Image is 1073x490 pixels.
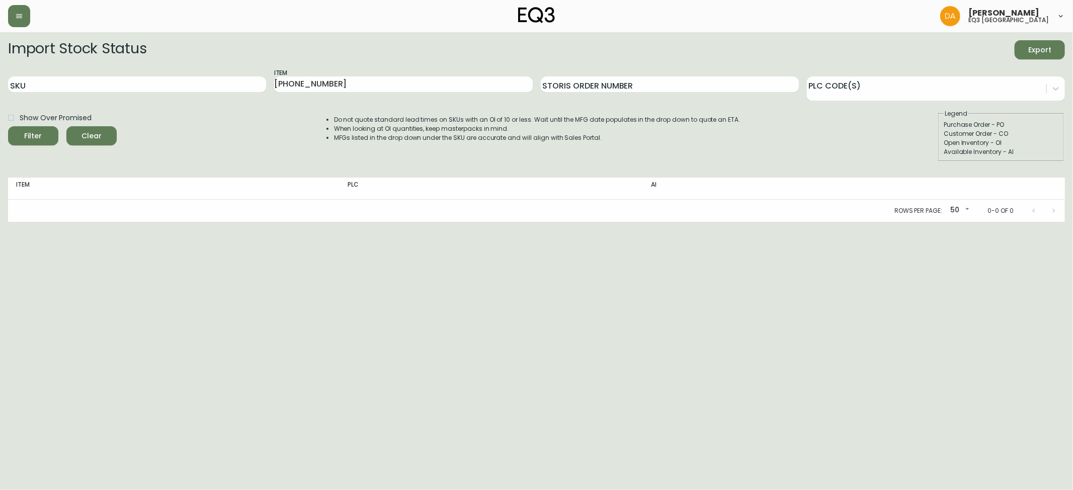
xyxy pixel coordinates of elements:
div: Filter [25,130,42,142]
h2: Import Stock Status [8,40,146,59]
div: Available Inventory - AI [944,147,1058,156]
span: [PERSON_NAME] [968,9,1039,17]
li: MFGs listed in the drop down under the SKU are accurate and will align with Sales Portal. [334,133,740,142]
span: Export [1023,44,1057,56]
th: Item [8,178,340,200]
div: Purchase Order - PO [944,120,1058,129]
img: logo [518,7,555,23]
img: dd1a7e8db21a0ac8adbf82b84ca05374 [940,6,960,26]
li: When looking at OI quantities, keep masterpacks in mind. [334,124,740,133]
div: Open Inventory - OI [944,138,1058,147]
div: Customer Order - CO [944,129,1058,138]
h5: eq3 [GEOGRAPHIC_DATA] [968,17,1049,23]
p: Rows per page: [894,206,942,215]
div: 50 [946,202,971,219]
li: Do not quote standard lead times on SKUs with an OI of 10 or less. Wait until the MFG date popula... [334,115,740,124]
p: 0-0 of 0 [987,206,1014,215]
button: Filter [8,126,58,145]
button: Export [1015,40,1065,59]
button: Clear [66,126,117,145]
span: Clear [74,130,109,142]
th: PLC [340,178,643,200]
th: AI [643,178,885,200]
legend: Legend [944,109,968,118]
span: Show Over Promised [20,113,92,123]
